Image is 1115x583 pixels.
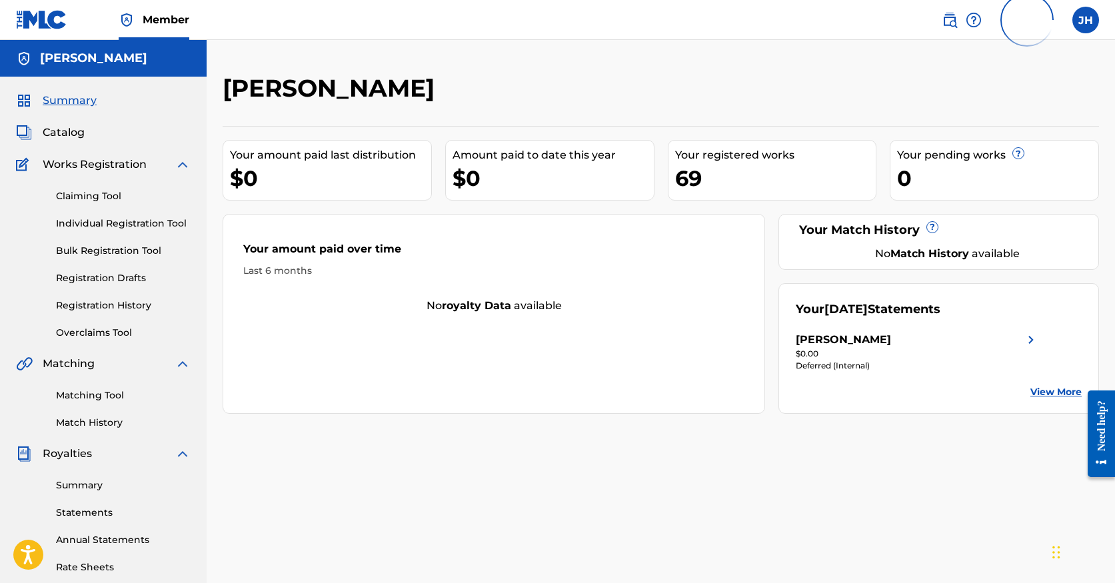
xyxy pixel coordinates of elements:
div: User Menu [1072,7,1099,33]
span: Catalog [43,125,85,141]
strong: royalty data [442,299,511,312]
a: Annual Statements [56,533,191,547]
a: Registration History [56,298,191,312]
span: ? [1013,148,1024,159]
a: Individual Registration Tool [56,217,191,231]
a: Match History [56,416,191,430]
a: Overclaims Tool [56,326,191,340]
img: expand [175,446,191,462]
div: Last 6 months [243,264,744,278]
a: Claiming Tool [56,189,191,203]
div: No available [223,298,764,314]
span: Matching [43,356,95,372]
span: Royalties [43,446,92,462]
div: Deferred (Internal) [796,360,1038,372]
strong: Match History [890,247,969,260]
div: $0.00 [796,348,1038,360]
div: [PERSON_NAME] [796,332,891,348]
img: MLC Logo [16,10,67,29]
img: Summary [16,93,32,109]
div: 0 [897,163,1098,193]
iframe: Chat Widget [1048,519,1115,583]
img: Matching [16,356,33,372]
div: Your amount paid last distribution [230,147,431,163]
div: Your Match History [796,221,1082,239]
a: Matching Tool [56,388,191,402]
a: Rate Sheets [56,560,191,574]
a: SummarySummary [16,93,97,109]
a: Bulk Registration Tool [56,244,191,258]
span: Summary [43,93,97,109]
div: No available [812,246,1082,262]
span: Works Registration [43,157,147,173]
img: right chevron icon [1023,332,1039,348]
div: Your Statements [796,300,940,318]
span: ? [927,222,938,233]
img: search [942,12,958,28]
div: Your registered works [675,147,876,163]
a: [PERSON_NAME]right chevron icon$0.00Deferred (Internal) [796,332,1038,372]
div: Help [966,7,982,33]
h5: JAMAL HARRISON [40,51,147,66]
img: expand [175,157,191,173]
img: Accounts [16,51,32,67]
div: $0 [230,163,431,193]
div: Your pending works [897,147,1098,163]
iframe: Resource Center [1078,380,1115,488]
img: Royalties [16,446,32,462]
img: Works Registration [16,157,33,173]
a: Statements [56,506,191,520]
img: Catalog [16,125,32,141]
a: Summary [56,478,191,492]
div: Drag [1052,532,1060,572]
div: 69 [675,163,876,193]
img: help [966,12,982,28]
h2: [PERSON_NAME] [223,73,441,103]
span: [DATE] [824,302,868,316]
a: Public Search [942,7,958,33]
a: Registration Drafts [56,271,191,285]
div: Amount paid to date this year [453,147,654,163]
div: $0 [453,163,654,193]
span: Member [143,12,189,27]
a: CatalogCatalog [16,125,85,141]
img: Top Rightsholder [119,12,135,28]
img: expand [175,356,191,372]
a: View More [1030,385,1082,399]
div: Your amount paid over time [243,241,744,264]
